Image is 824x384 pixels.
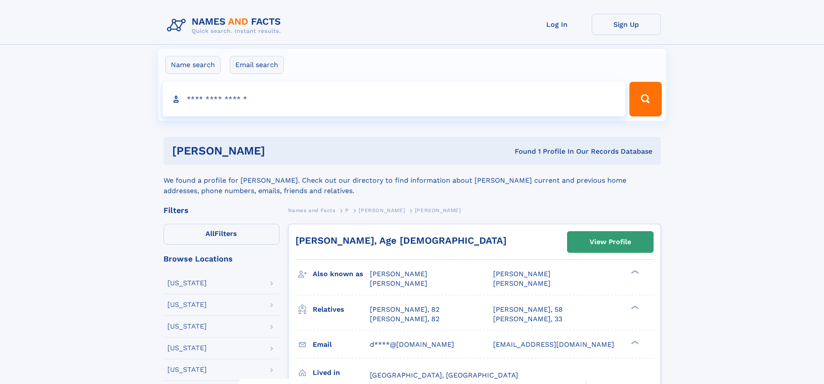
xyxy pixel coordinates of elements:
[230,56,284,74] label: Email search
[370,279,427,287] span: [PERSON_NAME]
[167,366,207,373] div: [US_STATE]
[629,269,639,275] div: ❯
[359,205,405,216] a: [PERSON_NAME]
[163,82,626,116] input: search input
[493,340,614,349] span: [EMAIL_ADDRESS][DOMAIN_NAME]
[415,207,461,213] span: [PERSON_NAME]
[390,147,652,156] div: Found 1 Profile In Our Records Database
[164,255,279,263] div: Browse Locations
[313,302,370,317] h3: Relatives
[288,205,336,216] a: Names and Facts
[370,371,518,379] span: [GEOGRAPHIC_DATA], [GEOGRAPHIC_DATA]
[167,301,207,308] div: [US_STATE]
[629,82,661,116] button: Search Button
[493,314,562,324] a: [PERSON_NAME], 33
[164,165,661,196] div: We found a profile for [PERSON_NAME]. Check out our directory to find information about [PERSON_N...
[493,279,551,287] span: [PERSON_NAME]
[167,345,207,352] div: [US_STATE]
[167,280,207,287] div: [US_STATE]
[172,145,390,156] h1: [PERSON_NAME]
[205,229,215,238] span: All
[359,207,405,213] span: [PERSON_NAME]
[523,14,592,35] a: Log In
[345,207,349,213] span: P
[493,305,563,314] a: [PERSON_NAME], 58
[370,305,439,314] a: [PERSON_NAME], 82
[629,304,639,310] div: ❯
[345,205,349,216] a: P
[164,14,288,37] img: Logo Names and Facts
[370,314,439,324] a: [PERSON_NAME], 82
[592,14,661,35] a: Sign Up
[568,232,653,252] a: View Profile
[164,224,279,245] label: Filters
[164,207,279,214] div: Filters
[590,232,631,252] div: View Profile
[313,365,370,380] h3: Lived in
[370,270,427,278] span: [PERSON_NAME]
[167,323,207,330] div: [US_STATE]
[313,267,370,281] h3: Also known as
[629,339,639,345] div: ❯
[295,235,507,246] a: [PERSON_NAME], Age [DEMOGRAPHIC_DATA]
[165,56,221,74] label: Name search
[313,337,370,352] h3: Email
[493,270,551,278] span: [PERSON_NAME]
